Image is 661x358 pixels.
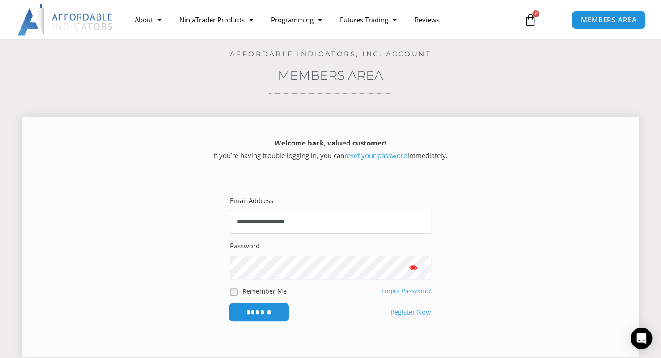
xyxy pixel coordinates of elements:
[395,256,431,279] button: Show password
[532,10,539,17] span: 0
[262,9,331,30] a: Programming
[275,138,386,147] strong: Welcome back, valued customer!
[38,137,623,162] p: If you’re having trouble logging in, you can immediately.
[344,151,407,160] a: reset your password
[390,306,431,319] a: Register Now
[581,17,637,23] span: MEMBERS AREA
[631,328,652,349] div: Open Intercom Messenger
[406,9,449,30] a: Reviews
[17,4,114,36] img: LogoAI | Affordable Indicators – NinjaTrader
[126,9,170,30] a: About
[381,287,431,295] a: Forgot Password?
[126,9,516,30] nav: Menu
[331,9,406,30] a: Futures Trading
[510,7,550,33] a: 0
[230,50,432,58] a: Affordable Indicators, Inc. Account
[572,11,646,29] a: MEMBERS AREA
[242,286,287,296] label: Remember Me
[230,240,260,252] label: Password
[278,68,383,83] a: Members Area
[170,9,262,30] a: NinjaTrader Products
[230,195,273,207] label: Email Address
